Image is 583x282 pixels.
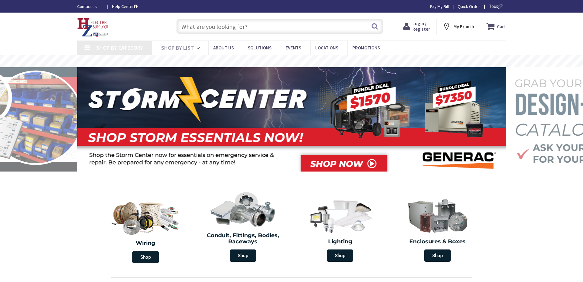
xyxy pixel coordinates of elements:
a: Cart [486,21,506,32]
a: Lighting Shop [293,195,388,265]
a: Contact us [77,3,102,10]
h2: Wiring [100,240,191,246]
input: What are you looking for? [176,19,383,34]
a: Login / Register [403,21,430,32]
span: Shop By Category [96,44,143,51]
span: Shop [327,249,353,262]
rs-layer: Free Same Day Pickup at 8 Locations [238,58,346,65]
span: Events [286,45,301,51]
span: Promotions [352,45,380,51]
strong: Cart [497,21,506,32]
span: Shop [424,249,451,262]
h2: Enclosures & Boxes [393,239,482,245]
h2: Conduit, Fittings, Bodies, Raceways [199,233,287,245]
span: Login / Register [412,21,430,32]
a: Pay My Bill [430,3,449,10]
a: Quick Order [458,3,480,10]
img: HZ Electric Supply [77,18,108,37]
h2: Lighting [296,239,384,245]
a: Wiring Shop [97,195,195,266]
div: My Branch [442,21,474,32]
a: Conduit, Fittings, Bodies, Raceways Shop [196,188,290,265]
a: Help Center [112,3,138,10]
a: Enclosures & Boxes Shop [390,195,485,265]
span: Locations [315,45,338,51]
span: Shop By List [161,44,194,51]
strong: My Branch [453,24,474,29]
span: About Us [213,45,234,51]
span: Shop [230,249,256,262]
span: Shop [132,251,159,263]
span: Solutions [248,45,271,51]
span: Tour [489,3,505,9]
